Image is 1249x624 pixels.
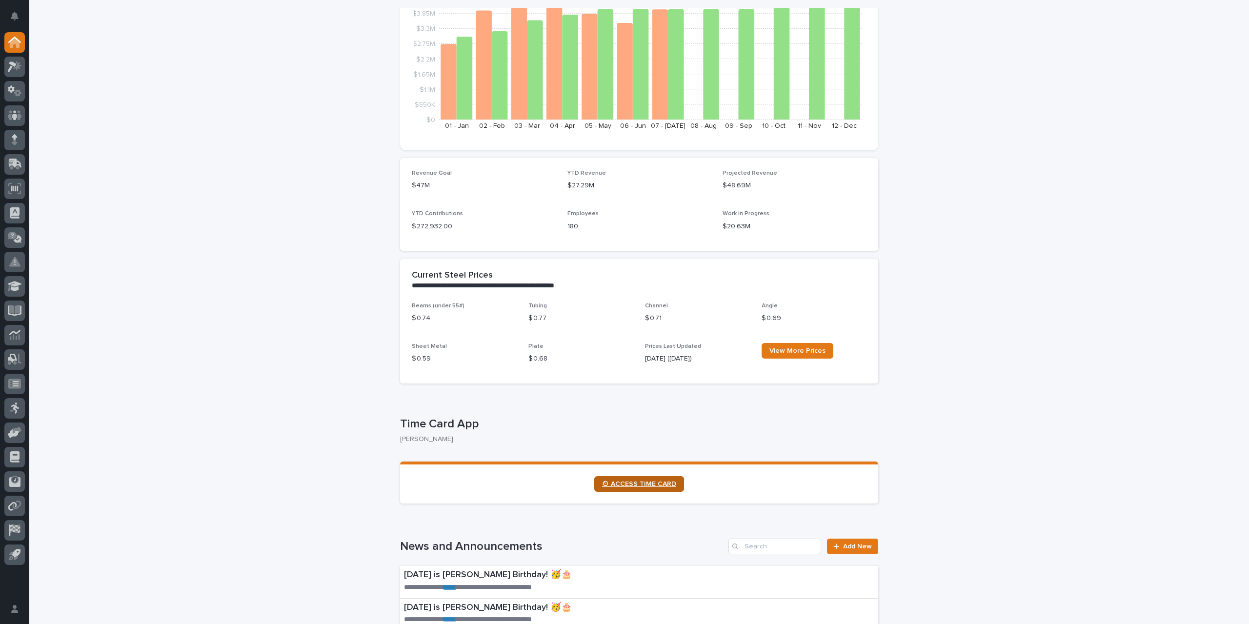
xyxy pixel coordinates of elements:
[827,539,878,554] a: Add New
[412,221,556,232] p: $ 272,932.00
[843,543,872,550] span: Add New
[723,181,866,191] p: $48.69M
[723,221,866,232] p: $20.63M
[412,211,463,217] span: YTD Contributions
[4,6,25,26] button: Notifications
[412,181,556,191] p: $47M
[514,122,540,129] text: 03 - Mar
[645,343,701,349] span: Prices Last Updated
[420,86,435,93] tspan: $1.1M
[400,417,874,431] p: Time Card App
[651,122,685,129] text: 07 - [DATE]
[404,570,737,581] p: [DATE] is [PERSON_NAME] Birthday! 🥳🎂
[645,354,750,364] p: [DATE] ([DATE])
[594,476,684,492] a: ⏲ ACCESS TIME CARD
[400,435,870,443] p: [PERSON_NAME]
[798,122,821,129] text: 11 - Nov
[528,354,633,364] p: $ 0.68
[528,343,544,349] span: Plate
[762,313,866,323] p: $ 0.69
[12,12,25,27] div: Notifications
[416,56,435,62] tspan: $2.2M
[567,170,606,176] span: YTD Revenue
[400,540,725,554] h1: News and Announcements
[762,122,786,129] text: 10 - Oct
[645,303,668,309] span: Channel
[415,101,435,108] tspan: $550K
[728,539,821,554] input: Search
[620,122,646,129] text: 06 - Jun
[404,603,734,613] p: [DATE] is [PERSON_NAME] Birthday! 🥳🎂
[528,303,547,309] span: Tubing
[645,313,750,323] p: $ 0.71
[690,122,717,129] text: 08 - Aug
[479,122,505,129] text: 02 - Feb
[445,122,469,129] text: 01 - Jan
[412,313,517,323] p: $ 0.74
[412,343,447,349] span: Sheet Metal
[416,25,435,32] tspan: $3.3M
[602,481,676,487] span: ⏲ ACCESS TIME CARD
[723,211,769,217] span: Work in Progress
[725,122,752,129] text: 09 - Sep
[762,343,833,359] a: View More Prices
[832,122,857,129] text: 12 - Dec
[412,303,464,309] span: Beams (under 55#)
[412,170,452,176] span: Revenue Goal
[723,170,777,176] span: Projected Revenue
[412,270,493,281] h2: Current Steel Prices
[567,181,711,191] p: $27.29M
[584,122,611,129] text: 05 - May
[550,122,575,129] text: 04 - Apr
[426,117,435,123] tspan: $0
[769,347,826,354] span: View More Prices
[528,313,633,323] p: $ 0.77
[412,10,435,17] tspan: $3.85M
[567,211,599,217] span: Employees
[413,71,435,78] tspan: $1.65M
[413,40,435,47] tspan: $2.75M
[567,221,711,232] p: 180
[762,303,778,309] span: Angle
[412,354,517,364] p: $ 0.59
